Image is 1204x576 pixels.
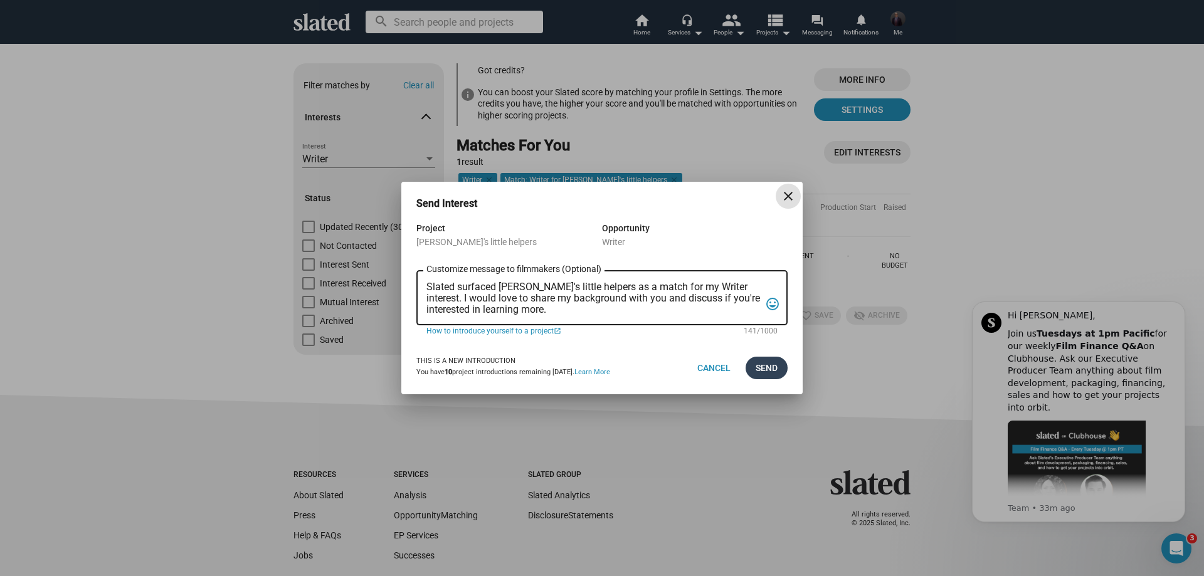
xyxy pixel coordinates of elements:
a: How to introduce yourself to a project [426,325,735,337]
img: Profile image for Team [28,27,48,47]
div: Opportunity [602,221,788,236]
div: [PERSON_NAME]'s little helpers [416,236,602,248]
b: Tuesdays at 1pm Pacific [83,43,202,53]
mat-icon: close [781,189,796,204]
div: You have project introductions remaining [DATE]. [416,368,610,377]
button: Cancel [687,357,741,379]
strong: This is a new introduction [416,357,515,365]
div: Join us for our weekly on Clubhouse. Ask our Executive Producer Team anything about film developm... [55,42,223,128]
b: 10 [445,368,452,376]
div: Hi [PERSON_NAME], [55,24,223,36]
mat-icon: open_in_new [554,327,561,337]
b: Film Finance Q&A [103,55,191,65]
h3: Send Interest [416,197,495,210]
div: message notification from Team, 33m ago. Hi James, Join us Tuesdays at 1pm Pacific for our weekly... [19,16,232,236]
button: Send [746,357,788,379]
div: Message content [55,24,223,212]
div: Project [416,221,602,236]
mat-icon: tag_faces [765,295,780,314]
p: Message from Team, sent 33m ago [55,217,223,228]
span: Cancel [697,357,731,379]
div: Writer [602,236,788,248]
mat-hint: 141/1000 [744,327,778,337]
span: Send [756,357,778,379]
a: Learn More [574,368,610,376]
